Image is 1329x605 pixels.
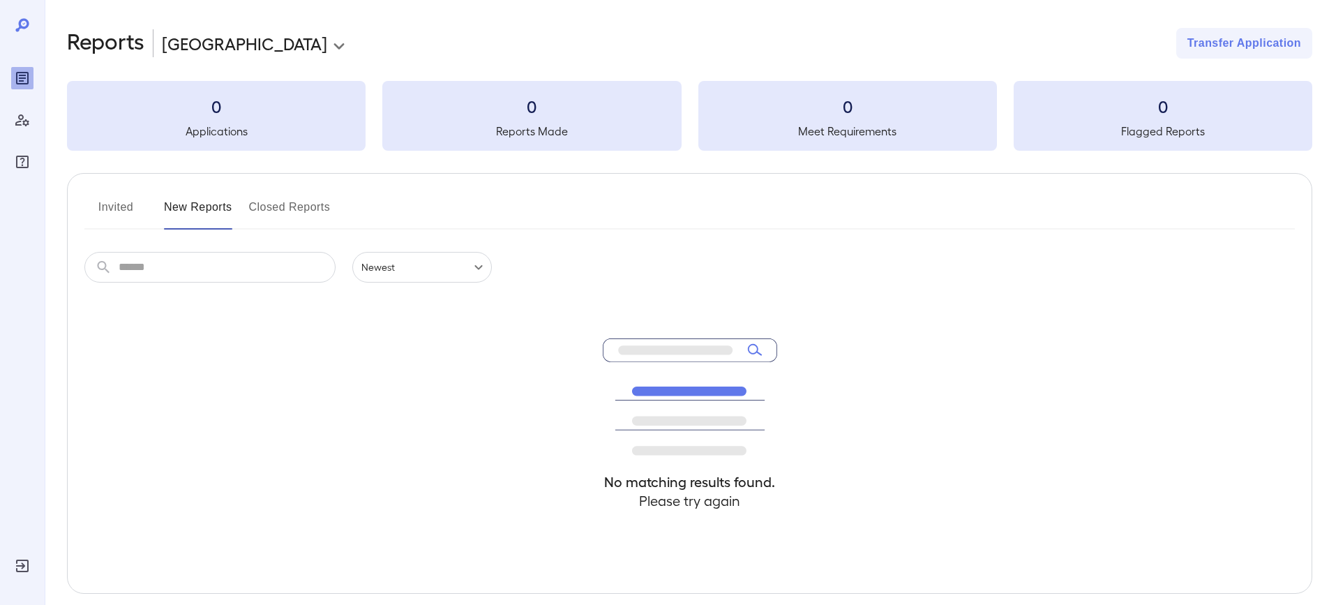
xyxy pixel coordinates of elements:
[698,123,997,140] h5: Meet Requirements
[67,28,144,59] h2: Reports
[162,32,327,54] p: [GEOGRAPHIC_DATA]
[603,472,777,491] h4: No matching results found.
[352,252,492,283] div: Newest
[164,196,232,230] button: New Reports
[11,109,33,131] div: Manage Users
[11,151,33,173] div: FAQ
[1014,123,1312,140] h5: Flagged Reports
[382,95,681,117] h3: 0
[249,196,331,230] button: Closed Reports
[1014,95,1312,117] h3: 0
[11,555,33,577] div: Log Out
[698,95,997,117] h3: 0
[67,95,366,117] h3: 0
[67,81,1312,151] summary: 0Applications0Reports Made0Meet Requirements0Flagged Reports
[603,491,777,510] h4: Please try again
[382,123,681,140] h5: Reports Made
[84,196,147,230] button: Invited
[67,123,366,140] h5: Applications
[11,67,33,89] div: Reports
[1176,28,1312,59] button: Transfer Application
